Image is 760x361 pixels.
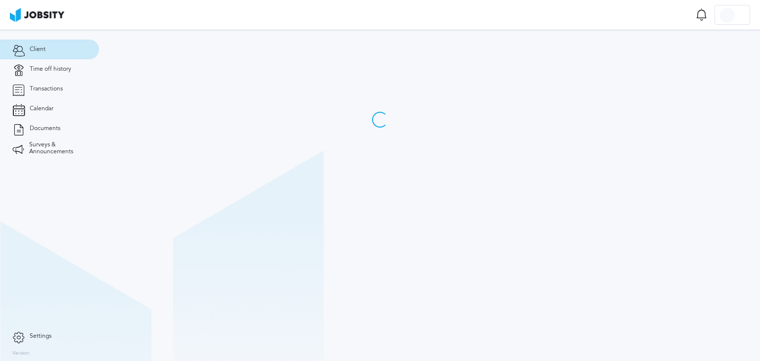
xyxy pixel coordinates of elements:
[30,86,63,92] span: Transactions
[30,125,60,132] span: Documents
[30,105,53,112] span: Calendar
[30,66,71,73] span: Time off history
[30,46,46,53] span: Client
[30,333,51,340] span: Settings
[29,141,87,155] span: Surveys & Announcements
[10,8,64,22] img: ab4bad089aa723f57921c736e9817d99.png
[12,351,31,357] label: Version:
